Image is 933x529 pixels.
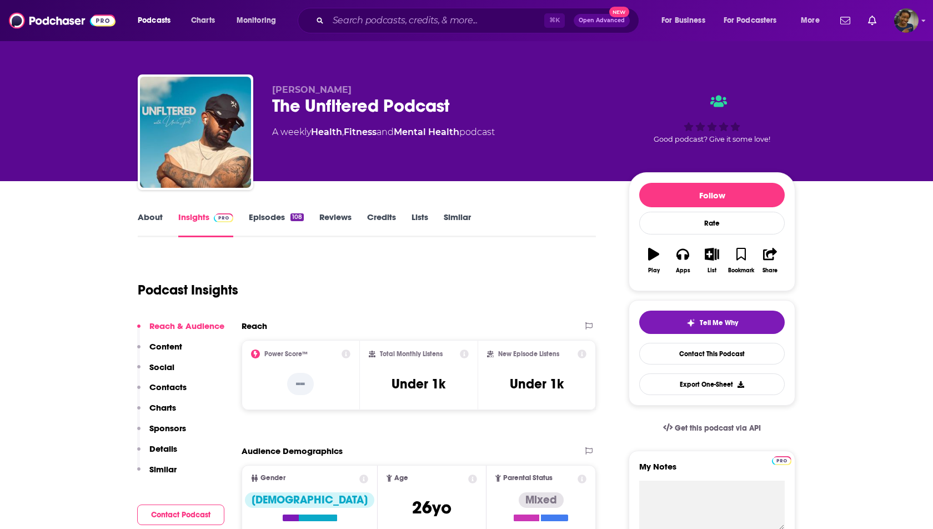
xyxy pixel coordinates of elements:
[519,492,564,508] div: Mixed
[138,212,163,237] a: About
[708,267,716,274] div: List
[137,443,177,464] button: Details
[272,84,352,95] span: [PERSON_NAME]
[149,362,174,372] p: Social
[639,212,785,234] div: Rate
[149,443,177,454] p: Details
[137,423,186,443] button: Sponsors
[700,318,738,327] span: Tell Me Why
[137,321,224,341] button: Reach & Audience
[675,423,761,433] span: Get this podcast via API
[836,11,855,30] a: Show notifications dropdown
[214,213,233,222] img: Podchaser Pro
[793,12,834,29] button: open menu
[412,212,428,237] a: Lists
[639,183,785,207] button: Follow
[149,402,176,413] p: Charts
[864,11,881,30] a: Show notifications dropdown
[654,12,719,29] button: open menu
[756,241,785,281] button: Share
[394,475,408,482] span: Age
[245,492,374,508] div: [DEMOGRAPHIC_DATA]
[698,241,726,281] button: List
[668,241,697,281] button: Apps
[772,455,791,465] a: Pro website
[772,456,791,465] img: Podchaser Pro
[319,212,352,237] a: Reviews
[249,212,304,237] a: Episodes108
[328,12,544,29] input: Search podcasts, credits, & more...
[184,12,222,29] a: Charts
[137,464,177,485] button: Similar
[639,311,785,334] button: tell me why sparkleTell Me Why
[579,18,625,23] span: Open Advanced
[648,267,660,274] div: Play
[412,497,452,518] span: 26 yo
[724,13,777,28] span: For Podcasters
[311,127,342,137] a: Health
[242,321,267,331] h2: Reach
[716,12,793,29] button: open menu
[609,7,629,17] span: New
[510,376,564,392] h3: Under 1k
[287,373,314,395] p: --
[661,13,705,28] span: For Business
[149,341,182,352] p: Content
[574,14,630,27] button: Open AdvancedNew
[894,8,919,33] button: Show profile menu
[894,8,919,33] span: Logged in as sabrinajohnson
[726,241,755,281] button: Bookmark
[639,373,785,395] button: Export One-Sheet
[392,376,445,392] h3: Under 1k
[544,13,565,28] span: ⌘ K
[137,341,182,362] button: Content
[686,318,695,327] img: tell me why sparkle
[654,415,770,442] a: Get this podcast via API
[503,475,553,482] span: Parental Status
[137,402,176,423] button: Charts
[264,350,308,358] h2: Power Score™
[344,127,377,137] a: Fitness
[149,382,187,392] p: Contacts
[676,267,690,274] div: Apps
[137,362,174,382] button: Social
[394,127,459,137] a: Mental Health
[728,267,754,274] div: Bookmark
[290,213,304,221] div: 108
[229,12,290,29] button: open menu
[9,10,116,31] img: Podchaser - Follow, Share and Rate Podcasts
[654,135,770,143] span: Good podcast? Give it some love!
[639,241,668,281] button: Play
[138,282,238,298] h1: Podcast Insights
[444,212,471,237] a: Similar
[260,475,285,482] span: Gender
[149,423,186,433] p: Sponsors
[140,77,251,188] img: The Unfltered Podcast
[342,127,344,137] span: ,
[191,13,215,28] span: Charts
[237,13,276,28] span: Monitoring
[629,84,795,153] div: Good podcast? Give it some love!
[138,13,170,28] span: Podcasts
[377,127,394,137] span: and
[272,126,495,139] div: A weekly podcast
[137,505,224,525] button: Contact Podcast
[308,8,650,33] div: Search podcasts, credits, & more...
[367,212,396,237] a: Credits
[137,382,187,402] button: Contacts
[149,321,224,331] p: Reach & Audience
[242,446,343,456] h2: Audience Demographics
[639,343,785,365] a: Contact This Podcast
[763,267,777,274] div: Share
[498,350,559,358] h2: New Episode Listens
[894,8,919,33] img: User Profile
[801,13,820,28] span: More
[380,350,443,358] h2: Total Monthly Listens
[639,461,785,481] label: My Notes
[130,12,185,29] button: open menu
[149,464,177,475] p: Similar
[178,212,233,237] a: InsightsPodchaser Pro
